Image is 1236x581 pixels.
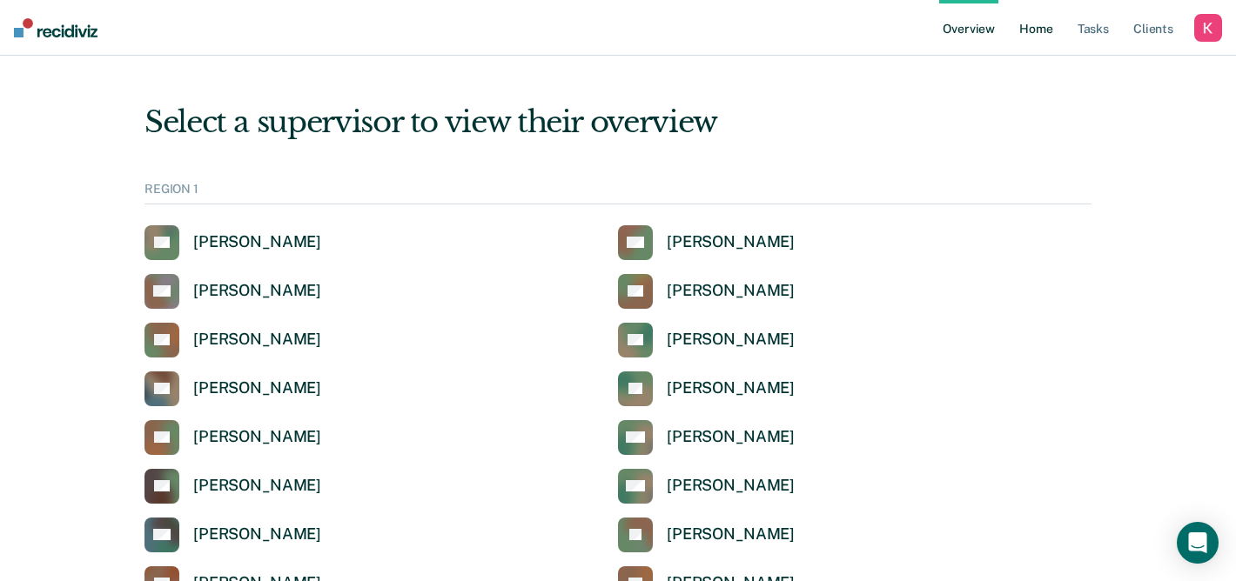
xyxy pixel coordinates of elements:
a: [PERSON_NAME] [144,323,321,357]
a: [PERSON_NAME] [144,420,321,455]
div: [PERSON_NAME] [193,232,321,252]
a: [PERSON_NAME] [618,518,795,552]
a: [PERSON_NAME] [144,274,321,309]
div: [PERSON_NAME] [667,378,795,398]
a: [PERSON_NAME] [144,225,321,260]
a: [PERSON_NAME] [144,469,321,504]
div: [PERSON_NAME] [667,476,795,496]
a: [PERSON_NAME] [618,371,795,406]
div: [PERSON_NAME] [667,330,795,350]
div: [PERSON_NAME] [193,378,321,398]
img: Recidiviz [14,18,97,37]
a: [PERSON_NAME] [618,323,795,357]
div: [PERSON_NAME] [193,330,321,350]
div: [PERSON_NAME] [193,524,321,544]
a: [PERSON_NAME] [618,225,795,260]
div: [PERSON_NAME] [193,281,321,301]
a: [PERSON_NAME] [144,371,321,406]
div: [PERSON_NAME] [667,427,795,447]
div: [PERSON_NAME] [193,476,321,496]
a: [PERSON_NAME] [618,420,795,455]
div: [PERSON_NAME] [667,232,795,252]
div: [PERSON_NAME] [667,281,795,301]
a: [PERSON_NAME] [618,274,795,309]
div: Select a supervisor to view their overview [144,104,1092,140]
a: [PERSON_NAME] [618,469,795,504]
div: [PERSON_NAME] [667,524,795,544]
a: [PERSON_NAME] [144,518,321,552]
div: REGION 1 [144,182,1092,204]
div: [PERSON_NAME] [193,427,321,447]
div: Open Intercom Messenger [1177,522,1219,564]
